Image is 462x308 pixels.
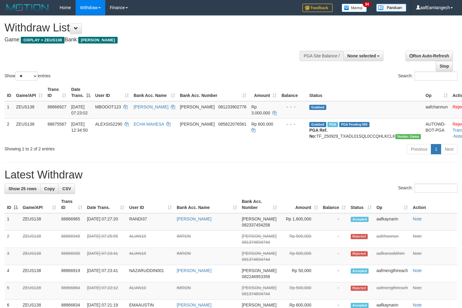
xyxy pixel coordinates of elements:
[249,84,279,101] th: Amount: activate to sort column ascending
[5,184,41,194] a: Show 25 rows
[5,22,302,34] h1: Withdraw List
[45,84,69,101] th: Trans ID: activate to sort column ascending
[376,4,406,12] img: panduan.png
[177,234,191,239] a: IMRON
[21,37,64,43] span: OXPLAY > ZEUS138
[85,213,127,231] td: [DATE] 07:27:20
[71,122,88,133] span: [DATE] 12:34:50
[242,234,277,239] span: [PERSON_NAME]
[131,84,177,101] th: Bank Acc. Name: activate to sort column ascending
[413,217,422,221] a: Note
[302,4,333,12] img: Feedback.jpg
[281,104,304,110] div: - - -
[279,84,307,101] th: Balance
[5,72,50,81] label: Show entries
[59,196,84,213] th: Trans ID: activate to sort column ascending
[177,285,191,290] a: IMRON
[348,196,374,213] th: Status: activate to sort column ascending
[351,303,369,308] span: Accepted
[413,268,422,273] a: Note
[5,231,20,248] td: 2
[177,303,211,307] a: [PERSON_NAME]
[307,84,423,101] th: Status
[242,285,277,290] span: [PERSON_NAME]
[436,61,453,71] a: Stop
[413,251,422,256] a: Note
[374,248,410,265] td: aafkansokkhim
[180,104,215,109] span: [PERSON_NAME]
[85,265,127,282] td: [DATE] 07:23:41
[20,282,59,300] td: ZEUS138
[218,104,246,109] span: Copy 081233902776 to clipboard
[423,118,450,142] td: AUTOWD-BOT-PGA
[127,213,174,231] td: RANDI37
[351,234,368,239] span: Rejected
[5,3,50,12] img: MOTION_logo.png
[8,186,37,191] span: Show 25 rows
[134,122,164,127] a: ECHA MAHESA
[218,122,246,127] span: Copy 085822076561 to clipboard
[363,2,371,7] span: 34
[14,118,45,142] td: ZEUS138
[5,196,20,213] th: ID: activate to sort column descending
[374,265,410,282] td: aafmengthireach
[95,104,121,109] span: MBOOOT123
[242,291,270,296] span: Copy 081374894744 to clipboard
[242,240,270,245] span: Copy 081374894744 to clipboard
[374,213,410,231] td: aafkaynarin
[405,51,453,61] a: Run Auto-Refresh
[279,282,320,300] td: Rp 500,000
[407,144,431,154] a: Previous
[242,251,277,256] span: [PERSON_NAME]
[395,134,421,139] span: Vendor URL: https://trx31.1velocity.biz
[342,4,367,12] img: Button%20Memo.svg
[413,234,422,239] a: Note
[127,248,174,265] td: ALIAN10
[320,282,348,300] td: -
[5,282,20,300] td: 5
[62,186,71,191] span: CSV
[239,196,280,213] th: Bank Acc. Number: activate to sort column ascending
[242,268,277,273] span: [PERSON_NAME]
[5,248,20,265] td: 3
[20,196,59,213] th: Game/API: activate to sort column ascending
[59,231,84,248] td: 88866949
[71,104,88,115] span: [DATE] 07:23:02
[5,118,14,142] td: 2
[177,251,191,256] a: IMRON
[415,184,457,193] input: Search:
[320,196,348,213] th: Balance: activate to sort column ascending
[20,265,59,282] td: ZEUS138
[279,196,320,213] th: Amount: activate to sort column ascending
[5,265,20,282] td: 4
[174,196,239,213] th: Bank Acc. Name: activate to sort column ascending
[5,143,188,152] div: Showing 1 to 2 of 2 entries
[441,144,457,154] a: Next
[309,105,326,110] span: Grabbed
[281,121,304,127] div: - - -
[374,231,410,248] td: aafchannun
[93,84,131,101] th: User ID: activate to sort column ascending
[14,84,45,101] th: Game/API: activate to sort column ascending
[398,72,457,81] label: Search:
[423,101,450,119] td: aafchannun
[5,84,14,101] th: ID
[300,51,343,61] div: PGA Site Balance /
[47,104,66,109] span: 88866927
[14,101,45,119] td: ZEUS138
[320,213,348,231] td: -
[251,104,270,115] span: Rp 3.000.000
[59,282,84,300] td: 88866884
[279,265,320,282] td: Rp 50,000
[320,265,348,282] td: -
[47,122,66,127] span: 88675587
[327,122,338,127] span: Marked by aafpengsreynich
[59,265,84,282] td: 88866919
[431,144,441,154] a: 1
[85,282,127,300] td: [DATE] 07:22:12
[177,217,211,221] a: [PERSON_NAME]
[127,282,174,300] td: ALIAN10
[85,196,127,213] th: Date Trans.: activate to sort column ascending
[44,186,55,191] span: Copy
[127,196,174,213] th: User ID: activate to sort column ascending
